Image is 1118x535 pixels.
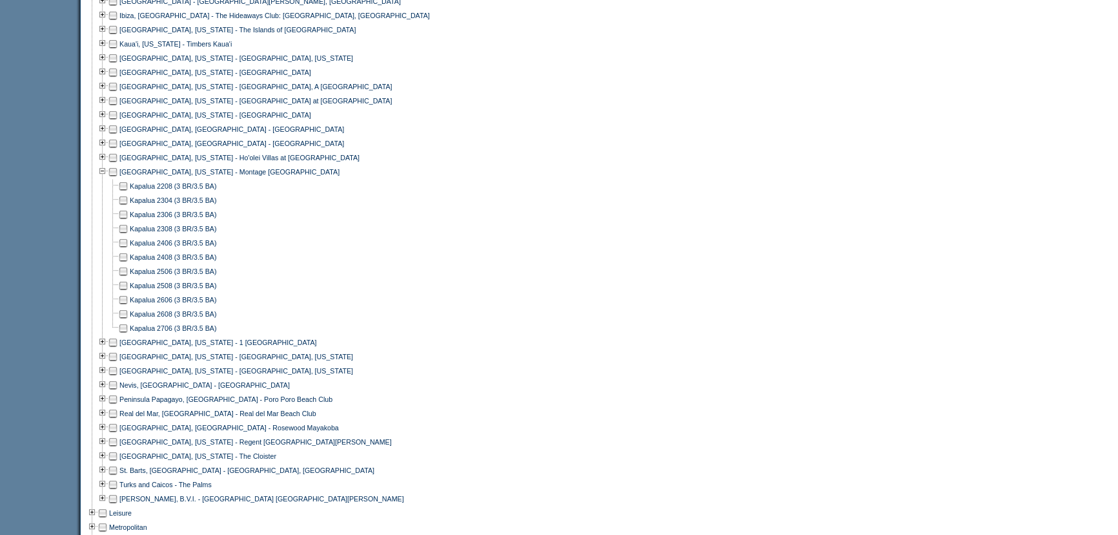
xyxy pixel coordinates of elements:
[130,282,216,289] a: Kapalua 2508 (3 BR/3.5 BA)
[119,68,311,76] a: [GEOGRAPHIC_DATA], [US_STATE] - [GEOGRAPHIC_DATA]
[119,452,276,460] a: [GEOGRAPHIC_DATA], [US_STATE] - The Cloister
[119,395,332,403] a: Peninsula Papagayo, [GEOGRAPHIC_DATA] - Poro Poro Beach Club
[109,523,147,531] a: Metropolitan
[119,40,232,48] a: Kaua'i, [US_STATE] - Timbers Kaua'i
[119,353,353,361] a: [GEOGRAPHIC_DATA], [US_STATE] - [GEOGRAPHIC_DATA], [US_STATE]
[130,310,216,318] a: Kapalua 2608 (3 BR/3.5 BA)
[119,381,290,389] a: Nevis, [GEOGRAPHIC_DATA] - [GEOGRAPHIC_DATA]
[119,12,430,19] a: Ibiza, [GEOGRAPHIC_DATA] - The Hideaways Club: [GEOGRAPHIC_DATA], [GEOGRAPHIC_DATA]
[130,211,216,218] a: Kapalua 2306 (3 BR/3.5 BA)
[130,296,216,304] a: Kapalua 2606 (3 BR/3.5 BA)
[119,154,360,162] a: [GEOGRAPHIC_DATA], [US_STATE] - Ho'olei Villas at [GEOGRAPHIC_DATA]
[119,54,353,62] a: [GEOGRAPHIC_DATA], [US_STATE] - [GEOGRAPHIC_DATA], [US_STATE]
[119,83,392,90] a: [GEOGRAPHIC_DATA], [US_STATE] - [GEOGRAPHIC_DATA], A [GEOGRAPHIC_DATA]
[130,225,216,233] a: Kapalua 2308 (3 BR/3.5 BA)
[119,168,340,176] a: [GEOGRAPHIC_DATA], [US_STATE] - Montage [GEOGRAPHIC_DATA]
[130,182,216,190] a: Kapalua 2208 (3 BR/3.5 BA)
[119,410,316,417] a: Real del Mar, [GEOGRAPHIC_DATA] - Real del Mar Beach Club
[119,140,344,147] a: [GEOGRAPHIC_DATA], [GEOGRAPHIC_DATA] - [GEOGRAPHIC_DATA]
[119,367,353,375] a: [GEOGRAPHIC_DATA], [US_STATE] - [GEOGRAPHIC_DATA], [US_STATE]
[109,509,132,517] a: Leisure
[119,467,374,474] a: St. Barts, [GEOGRAPHIC_DATA] - [GEOGRAPHIC_DATA], [GEOGRAPHIC_DATA]
[130,324,216,332] a: Kapalua 2706 (3 BR/3.5 BA)
[119,481,212,488] a: Turks and Caicos - The Palms
[119,97,392,105] a: [GEOGRAPHIC_DATA], [US_STATE] - [GEOGRAPHIC_DATA] at [GEOGRAPHIC_DATA]
[119,339,317,346] a: [GEOGRAPHIC_DATA], [US_STATE] - 1 [GEOGRAPHIC_DATA]
[130,239,216,247] a: Kapalua 2406 (3 BR/3.5 BA)
[119,495,404,503] a: [PERSON_NAME], B.V.I. - [GEOGRAPHIC_DATA] [GEOGRAPHIC_DATA][PERSON_NAME]
[119,438,392,446] a: [GEOGRAPHIC_DATA], [US_STATE] - Regent [GEOGRAPHIC_DATA][PERSON_NAME]
[119,125,344,133] a: [GEOGRAPHIC_DATA], [GEOGRAPHIC_DATA] - [GEOGRAPHIC_DATA]
[119,424,339,432] a: [GEOGRAPHIC_DATA], [GEOGRAPHIC_DATA] - Rosewood Mayakoba
[130,253,216,261] a: Kapalua 2408 (3 BR/3.5 BA)
[119,26,356,34] a: [GEOGRAPHIC_DATA], [US_STATE] - The Islands of [GEOGRAPHIC_DATA]
[119,111,311,119] a: [GEOGRAPHIC_DATA], [US_STATE] - [GEOGRAPHIC_DATA]
[130,196,216,204] a: Kapalua 2304 (3 BR/3.5 BA)
[130,267,216,275] a: Kapalua 2506 (3 BR/3.5 BA)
